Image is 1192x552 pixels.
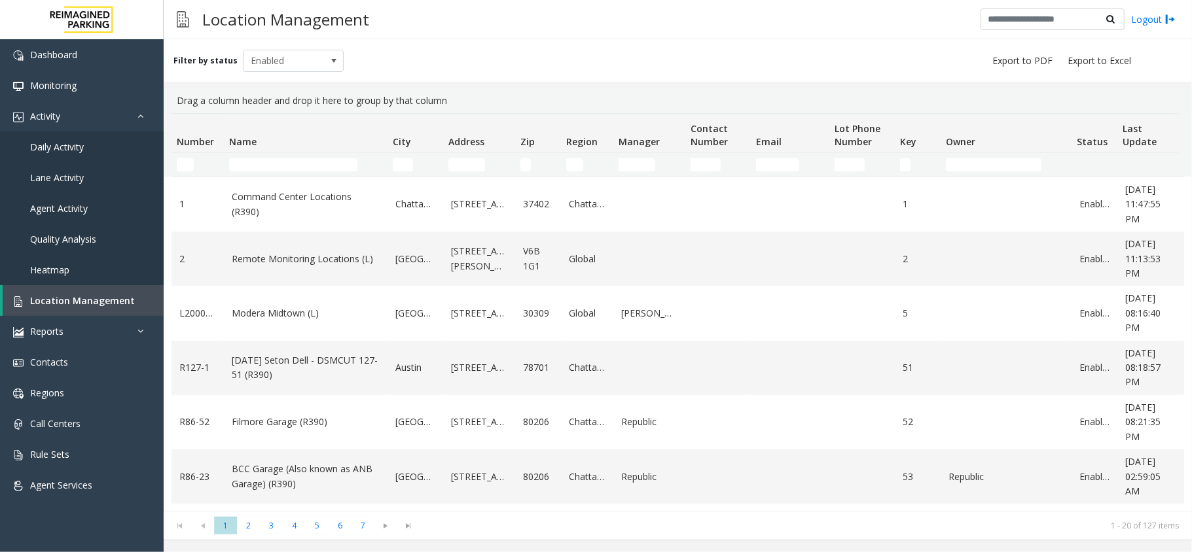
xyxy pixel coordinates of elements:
[903,197,933,211] a: 1
[13,112,24,122] img: 'icon'
[1125,401,1161,443] span: [DATE] 08:21:35 PM
[177,135,214,148] span: Number
[895,153,941,177] td: Key Filter
[1062,52,1136,70] button: Export to Excel
[569,415,605,429] a: Chattanooga
[443,153,515,177] td: Address Filter
[30,356,68,368] span: Contacts
[400,521,418,531] span: Go to the last page
[448,158,485,171] input: Address Filter
[196,3,376,35] h3: Location Management
[30,387,64,399] span: Regions
[13,327,24,337] img: 'icon'
[1079,360,1110,375] a: Enabled
[523,244,553,273] a: V6B 1G1
[329,517,352,534] span: Page 6
[1072,153,1117,177] td: Status Filter
[13,419,24,430] img: 'icon'
[30,141,84,153] span: Daily Activity
[1068,54,1131,67] span: Export to Excel
[1125,237,1175,281] a: [DATE] 11:13:53 PM
[30,294,135,307] span: Location Management
[621,470,677,484] a: Republic
[948,470,1064,484] a: Republic
[237,517,260,534] span: Page 2
[1125,347,1161,388] span: [DATE] 08:18:57 PM
[30,479,92,491] span: Agent Services
[621,415,677,429] a: Republic
[1079,252,1110,266] a: Enabled
[1125,509,1161,551] span: [DATE] 08:23:10 PM
[377,521,395,531] span: Go to the next page
[835,122,880,148] span: Lot Phone Number
[1079,415,1110,429] a: Enabled
[900,158,911,171] input: Key Filter
[164,113,1192,511] div: Data table
[395,470,435,484] a: [GEOGRAPHIC_DATA]
[30,48,77,61] span: Dashboard
[13,81,24,92] img: 'icon'
[1079,470,1110,484] a: Enabled
[1117,153,1183,177] td: Last Update Filter
[1125,183,1161,225] span: [DATE] 11:47:55 PM
[232,190,380,219] a: Command Center Locations (R390)
[395,360,435,375] a: Austin
[13,481,24,491] img: 'icon'
[229,158,357,171] input: Name Filter
[829,153,895,177] td: Lot Phone Number Filter
[395,306,435,320] a: [GEOGRAPHIC_DATA]
[1125,455,1175,498] a: [DATE] 02:59:05 AM
[566,158,583,171] input: Region Filter
[756,158,799,171] input: Email Filter
[1125,237,1161,279] span: [DATE] 11:13:53 PM
[1125,182,1175,226] a: [DATE] 11:47:55 PM
[179,360,216,375] a: R127-1
[283,517,306,534] span: Page 4
[1125,455,1161,497] span: [DATE] 02:59:05 AM
[751,153,829,177] td: Email Filter
[179,197,216,211] a: 1
[691,158,721,171] input: Contact Number Filter
[3,285,164,316] a: Location Management
[520,135,535,148] span: Zip
[569,306,605,320] a: Global
[451,470,507,484] a: [STREET_ADDRESS]
[756,135,782,148] span: Email
[388,153,443,177] td: City Filter
[395,252,435,266] a: [GEOGRAPHIC_DATA]
[691,122,728,148] span: Contact Number
[428,520,1179,531] kendo-pager-info: 1 - 20 of 127 items
[900,135,916,148] span: Key
[232,306,380,320] a: Modera Midtown (L)
[1125,291,1175,335] a: [DATE] 08:16:40 PM
[903,306,933,320] a: 5
[448,135,484,148] span: Address
[946,158,1041,171] input: Owner Filter
[172,88,1184,113] div: Drag a column header and drop it here to group by that column
[569,360,605,375] a: Chattanooga
[523,360,553,375] a: 78701
[177,3,189,35] img: pageIcon
[397,517,420,535] span: Go to the last page
[30,110,60,122] span: Activity
[393,158,413,171] input: City Filter
[395,415,435,429] a: [GEOGRAPHIC_DATA]
[232,415,380,429] a: Filmore Garage (R390)
[941,153,1072,177] td: Owner Filter
[13,388,24,399] img: 'icon'
[520,158,531,171] input: Zip Filter
[523,415,553,429] a: 80206
[1125,400,1175,444] a: [DATE] 08:21:35 PM
[1125,292,1161,334] span: [DATE] 08:16:40 PM
[566,135,598,148] span: Region
[523,197,553,211] a: 37402
[1079,197,1110,211] a: Enabled
[903,415,933,429] a: 52
[173,55,238,67] label: Filter by status
[260,517,283,534] span: Page 3
[619,135,660,148] span: Manager
[1165,12,1176,26] img: logout
[30,448,69,460] span: Rule Sets
[306,517,329,534] span: Page 5
[903,252,933,266] a: 2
